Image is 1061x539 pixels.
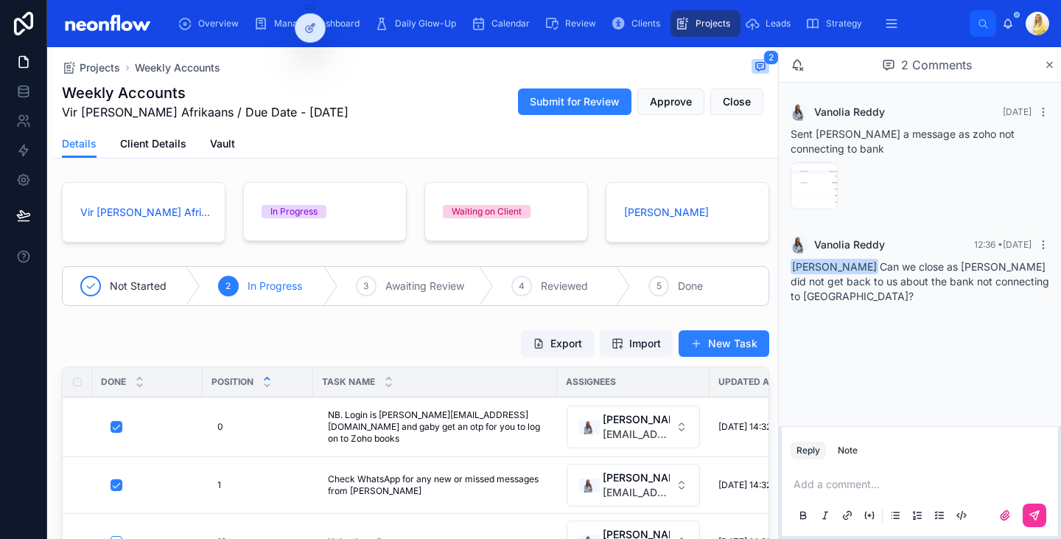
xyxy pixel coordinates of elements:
span: Projects [696,18,730,29]
span: Assignees [566,376,616,388]
span: 2 Comments [901,56,972,74]
a: Vault [210,131,235,160]
a: Client Details [120,131,186,160]
span: 2 [763,50,779,65]
button: Approve [637,88,704,115]
span: [EMAIL_ADDRESS][DOMAIN_NAME] [603,485,670,500]
span: [DATE] 14:32 [718,421,771,433]
span: NB. Login is [PERSON_NAME][EMAIL_ADDRESS][DOMAIN_NAME] and gaby get an otp for you to log on to Z... [328,409,542,445]
span: Vanolia Reddy [814,105,885,119]
span: 5 [656,280,662,292]
button: Note [832,442,864,459]
a: Details [62,131,97,159]
span: Projects [80,60,120,75]
button: Select Button [567,406,700,448]
span: [PERSON_NAME] [791,259,878,274]
span: Sent [PERSON_NAME] a message as zoho not connecting to bank [791,128,1015,155]
span: Client Details [120,136,186,151]
a: [PERSON_NAME] [624,205,709,220]
span: 2 [225,280,231,292]
span: Import [629,336,661,351]
button: Close [710,88,763,115]
a: Review [540,10,606,37]
span: Vir [PERSON_NAME] Afrikaans / Due Date - [DATE] [62,103,349,121]
h1: Weekly Accounts [62,83,349,103]
img: App logo [59,12,155,35]
span: Overview [198,18,239,29]
button: 2 [752,59,769,77]
span: 0 [217,421,223,433]
span: Position [211,376,253,388]
button: New Task [679,330,769,357]
a: Overview [173,10,249,37]
span: Calendar [491,18,530,29]
span: Not Started [110,279,167,293]
a: Weekly Accounts [135,60,220,75]
span: Leads [766,18,791,29]
span: Check WhatsApp for any new or missed messages from [PERSON_NAME] [328,473,542,497]
span: 4 [519,280,525,292]
span: Manager Dashboard [274,18,360,29]
span: Awaiting Review [385,279,464,293]
span: [DATE] [1003,106,1032,117]
a: Projects [670,10,740,37]
a: Calendar [466,10,540,37]
button: Import [600,330,673,357]
span: Approve [650,94,692,109]
button: Export [521,330,594,357]
button: Submit for Review [518,88,631,115]
a: Daily Glow-Up [370,10,466,37]
span: 1 [217,479,221,491]
span: [EMAIL_ADDRESS][DOMAIN_NAME] [603,427,670,442]
span: Review [565,18,596,29]
span: Close [723,94,751,109]
span: [PERSON_NAME] [603,412,670,427]
span: [DATE] 14:32 [718,479,771,491]
span: Done [101,376,126,388]
span: Details [62,136,97,151]
span: [PERSON_NAME] [603,470,670,485]
span: In Progress [248,279,302,293]
div: scrollable content [167,7,970,40]
button: Reply [791,442,826,459]
a: Projects [62,60,120,75]
a: Manager Dashboard [249,10,370,37]
span: Daily Glow-Up [395,18,456,29]
a: Clients [606,10,670,37]
span: Vault [210,136,235,151]
span: Strategy [826,18,862,29]
span: Can we close as [PERSON_NAME] did not get back to us about the bank not connecting to [GEOGRAPHIC... [791,260,1049,302]
span: 12:36 • [DATE] [974,239,1032,250]
a: Strategy [801,10,872,37]
div: Note [838,445,858,456]
span: 3 [363,280,368,292]
div: In Progress [270,205,318,218]
a: Leads [740,10,801,37]
span: Task Name [322,376,375,388]
button: Select Button [567,464,700,507]
span: Submit for Review [530,94,620,109]
span: Clients [631,18,660,29]
span: Done [678,279,703,293]
span: Vanolia Reddy [814,237,885,252]
span: Reviewed [541,279,588,293]
span: Updated at [718,376,774,388]
div: Waiting on Client [452,205,522,218]
a: Vir [PERSON_NAME] Afrikaans [80,205,210,220]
